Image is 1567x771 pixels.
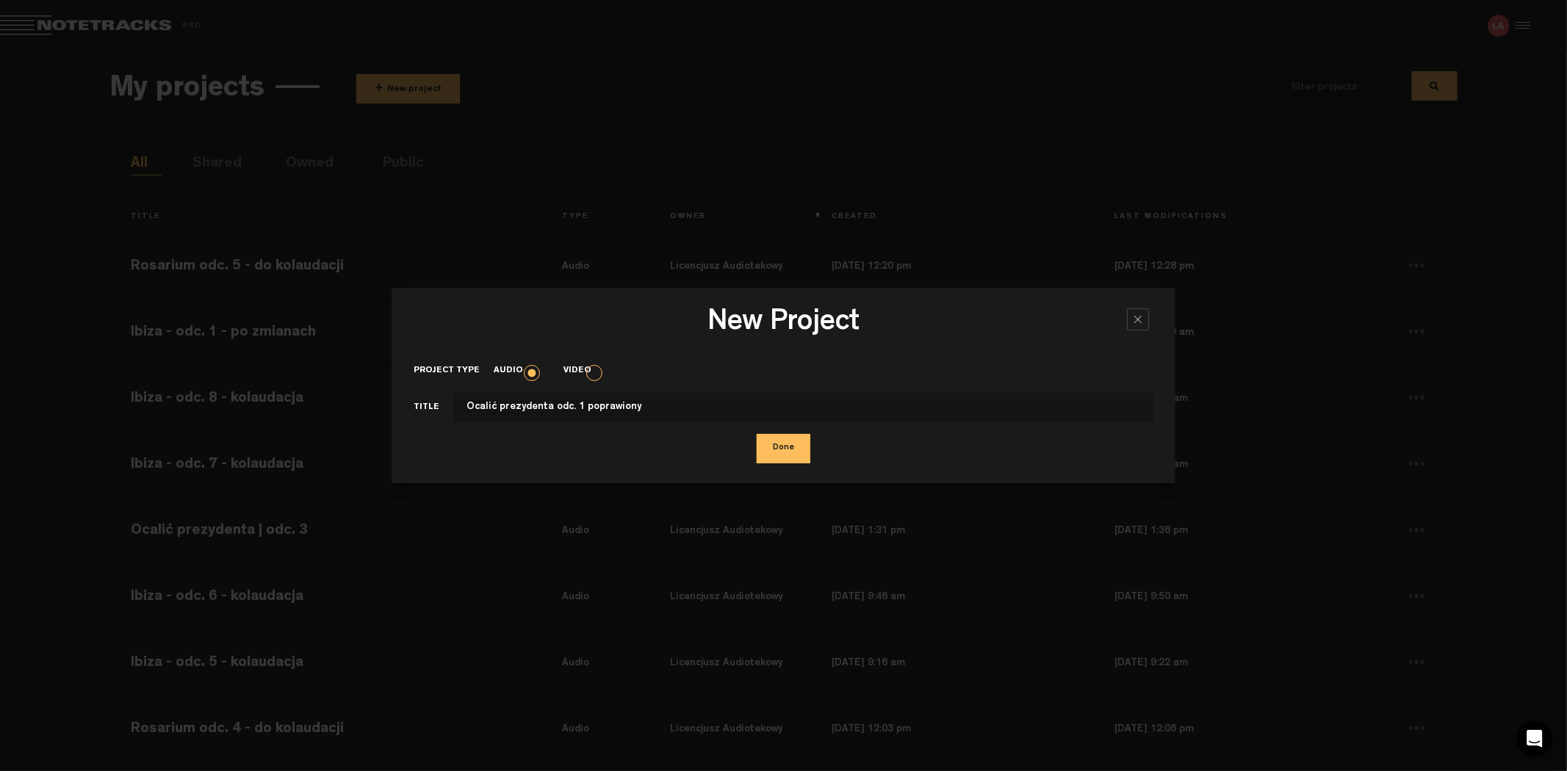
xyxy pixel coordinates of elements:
div: Open Intercom Messenger [1517,721,1552,756]
label: Title [414,402,453,419]
button: Done [757,434,810,463]
h3: New Project [414,308,1153,344]
label: Audio [494,365,537,377]
label: Project type [414,365,494,377]
input: This field cannot contain only space(s) [453,393,1153,422]
label: Video [563,365,605,377]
